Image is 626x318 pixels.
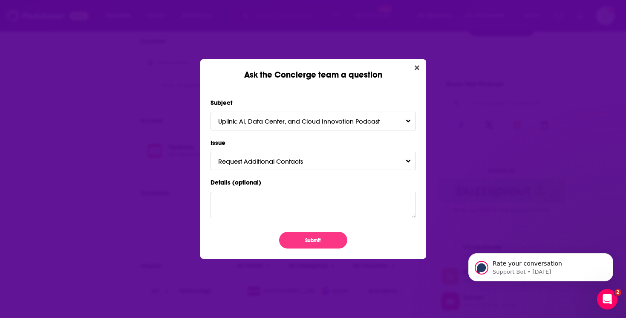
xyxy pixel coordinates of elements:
[456,235,626,295] iframe: Intercom notifications message
[218,117,397,125] span: Uplink: AI, Data Center, and Cloud Innovation Podcast
[200,59,426,80] div: Ask the Concierge team a question
[211,137,416,148] label: Issue
[411,63,423,73] button: Close
[218,157,320,165] span: Request Additional Contacts
[597,289,617,309] iframe: Intercom live chat
[211,152,416,170] button: Request Additional ContactsToggle Pronoun Dropdown
[211,112,416,130] button: Uplink: AI, Data Center, and Cloud Innovation PodcastToggle Pronoun Dropdown
[279,232,347,249] button: Submit
[211,97,416,108] label: Subject
[614,289,621,296] span: 2
[211,177,416,188] label: Details (optional)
